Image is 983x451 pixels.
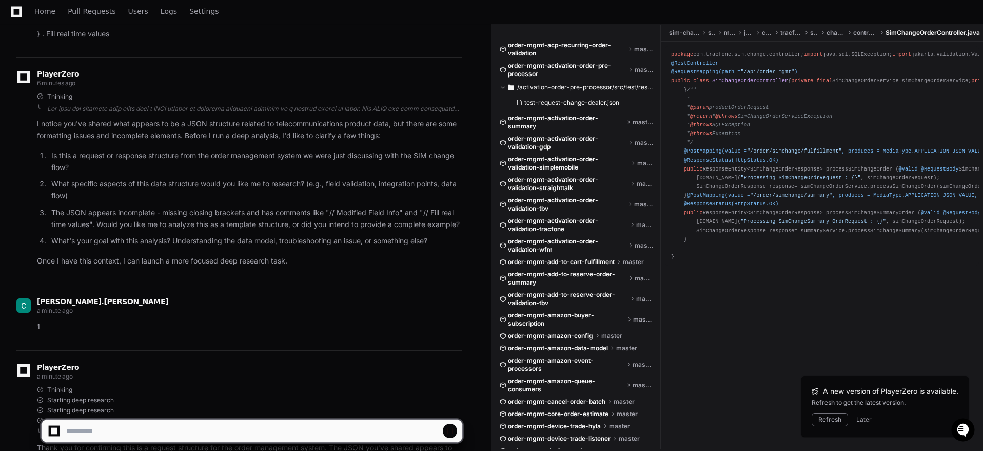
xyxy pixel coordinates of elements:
[812,399,958,407] div: Refresh to get the latest version.
[601,332,622,340] span: master
[635,241,653,250] span: master
[712,78,788,84] span: SimChangeOrderController
[508,114,624,130] span: order-mgmt-activation-order-summary
[669,29,700,37] span: sim-change
[635,274,653,283] span: master
[741,218,886,224] span: "Processing SimChangeSummary OrdrRequest : {}"
[508,377,624,393] span: order-mgmt-amazon-queue-consumers
[635,66,653,74] span: master
[950,417,978,445] iframe: Open customer support
[810,29,819,37] span: sim
[508,135,626,151] span: order-mgmt-activation-order-validation-gdp
[823,386,958,397] span: A new version of PlayerZero is available.
[634,200,653,209] span: master
[37,307,72,314] span: a minute ago
[634,45,653,53] span: master
[633,381,653,389] span: master
[623,258,644,266] span: master
[508,155,629,172] span: order-mgmt-activation-order-validation-simplemobile
[51,150,462,174] p: Is this a request or response structure from the order management system we were just discussing ...
[508,332,593,340] span: order-mgmt-amazon-config
[892,51,911,58] span: import
[508,62,626,78] span: order-mgmt-activation-order-pre-processor
[10,77,29,95] img: 1736555170064-99ba0984-63c1-480f-8ee9-699278ef63ed
[517,83,653,91] span: /activation-order-pre-processor/src/test/resources
[671,50,973,261] div: com.tracfone.sim.change.controller; java.sql.SQLException; jakarta.validation.Valid; org.springfr...
[10,10,31,31] img: PlayerZero
[780,29,801,37] span: tracfone
[684,210,703,216] span: public
[47,105,462,113] div: Lor ipsu dol sitametc adip elits doei t INCI utlabor et dolorema aliquaeni adminim ve q nostrud e...
[671,69,797,75] span: @RequestMapping(path = )
[508,291,628,307] span: order-mgmt-add-to-reserve-order-validation-tbv
[724,29,736,37] span: main
[508,176,628,192] span: order-mgmt-activation-order-validation-straighttalk
[37,28,462,40] p: } . Fill real time values
[684,166,703,172] span: public
[508,196,626,213] span: order-mgmt-activation-order-validation-tbv
[37,118,462,142] p: I notice you've shared what appears to be a JSON structure related to telecommunications product ...
[750,192,832,198] span: "/order/simchange/summary"
[616,344,637,352] span: master
[16,298,31,313] img: ACg8ocLppwQnxw-l5OtmKI-iEP35Q_s6KGgNRE1-Sh_Zn0Ge2or2sg=s96-c
[684,157,779,163] span: @ResponseStatus(HttpStatus.OK)
[671,87,835,146] span: /** * * productOrderRequest * * SimChangeOrderServiceException * SQLException * Exception */
[161,8,177,14] span: Logs
[633,361,653,369] span: master
[684,201,779,207] span: @ResponseStatus(HttpStatus.OK)
[886,29,980,37] span: SimChangeOrderController.java
[827,29,845,37] span: change
[899,166,918,172] span: @Valid
[37,297,168,306] span: [PERSON_NAME].[PERSON_NAME]
[747,148,842,154] span: "/order/simchange/fulfillment"
[35,77,168,87] div: Start new chat
[690,122,712,128] span: @throws
[671,60,718,66] span: @RestController
[635,139,653,147] span: master
[816,78,832,84] span: final
[34,8,55,14] span: Home
[690,130,712,137] span: @throws
[637,180,653,188] span: master
[671,51,693,58] span: package
[921,210,940,216] span: @Valid
[804,51,823,58] span: import
[636,221,653,229] span: master
[102,108,124,116] span: Pylon
[671,78,690,84] span: public
[715,113,737,119] span: @throws
[508,217,628,233] span: order-mgmt-activation-order-validation-tracfone
[47,92,72,101] span: Thinking
[853,29,877,37] span: controller
[68,8,115,14] span: Pull Requests
[500,79,653,96] button: /activation-order-pre-processor/src/test/resources
[37,255,462,267] p: Once I have this context, I can launch a more focused deep research task.
[633,315,653,324] span: master
[508,237,626,254] span: order-mgmt-activation-order-validation-wfm
[37,71,79,77] span: PlayerZero
[614,398,635,406] span: master
[791,78,813,84] span: private
[37,79,75,87] span: 6 minutes ago
[690,104,709,110] span: @param
[51,207,462,231] p: The JSON appears incomplete - missing closing brackets and has comments like "// Modified Field I...
[508,311,625,328] span: order-mgmt-amazon-buyer-subscription
[637,159,653,167] span: master
[508,41,626,58] span: order-mgmt-acp-recurring-order-validation
[636,295,653,303] span: master
[741,175,861,181] span: "Processing SimChangeOrdrRequest : {}"
[72,107,124,116] a: Powered byPylon
[37,321,462,333] p: 1
[524,99,619,107] span: test-request-change-dealer.json
[51,178,462,202] p: What specific aspects of this data structure would you like me to research? (e.g., field validati...
[51,235,462,247] p: What's your goal with this analysis? Understanding the data model, troubleshooting an issue, or s...
[508,81,514,93] svg: Directory
[128,8,148,14] span: Users
[512,96,647,110] button: test-request-change-dealer.json
[741,69,795,75] span: "/api/order-mgmt"
[508,398,605,406] span: order-mgmt-cancel-order-batch
[812,413,848,426] button: Refresh
[35,87,130,95] div: We're available if you need us!
[10,41,187,58] div: Welcome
